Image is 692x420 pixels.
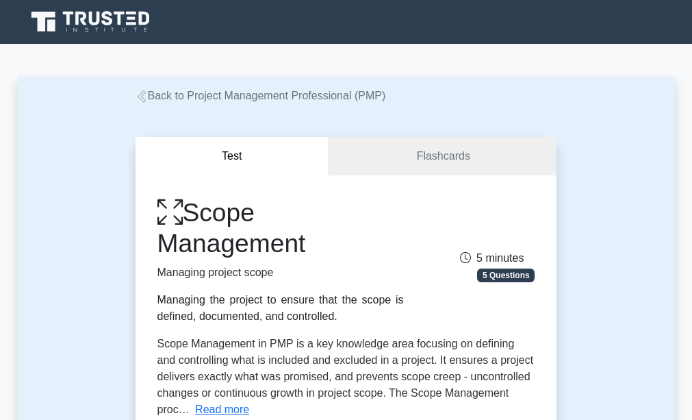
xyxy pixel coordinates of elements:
[157,292,404,325] div: Managing the project to ensure that the scope is defined, documented, and controlled.
[477,269,535,282] span: 5 Questions
[195,402,249,418] button: Read more
[157,197,404,258] h1: Scope Management
[136,90,386,101] a: Back to Project Management Professional (PMP)
[157,338,534,415] span: Scope Management in PMP is a key knowledge area focusing on defining and controlling what is incl...
[136,137,330,176] button: Test
[460,252,524,264] span: 5 minutes
[157,264,404,281] p: Managing project scope
[329,137,556,176] a: Flashcards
